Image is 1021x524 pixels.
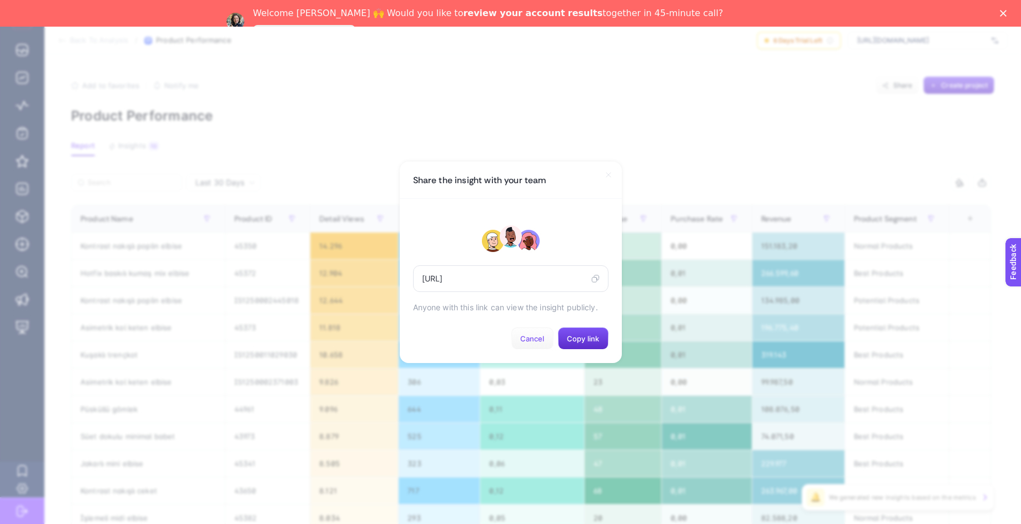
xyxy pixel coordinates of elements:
span: Copy link [567,334,599,343]
h1: Share the insight with your team [413,175,546,185]
a: Speak with an Expert [253,25,356,38]
span: Cancel [520,334,545,343]
button: Cancel [511,327,554,350]
span: [URL] [422,274,587,283]
div: Welcome [PERSON_NAME] 🙌 Would you like to together in 45-minute call? [253,8,723,19]
b: results [568,8,602,18]
p: Anyone with this link can view the insight publicly. [413,301,608,314]
span: Feedback [7,3,42,12]
img: Profile image for Neslihan [227,13,244,31]
b: review your account [463,8,565,18]
div: Close [1000,10,1011,17]
img: avatar-group2.png [482,225,540,252]
button: Copy link [558,327,608,350]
